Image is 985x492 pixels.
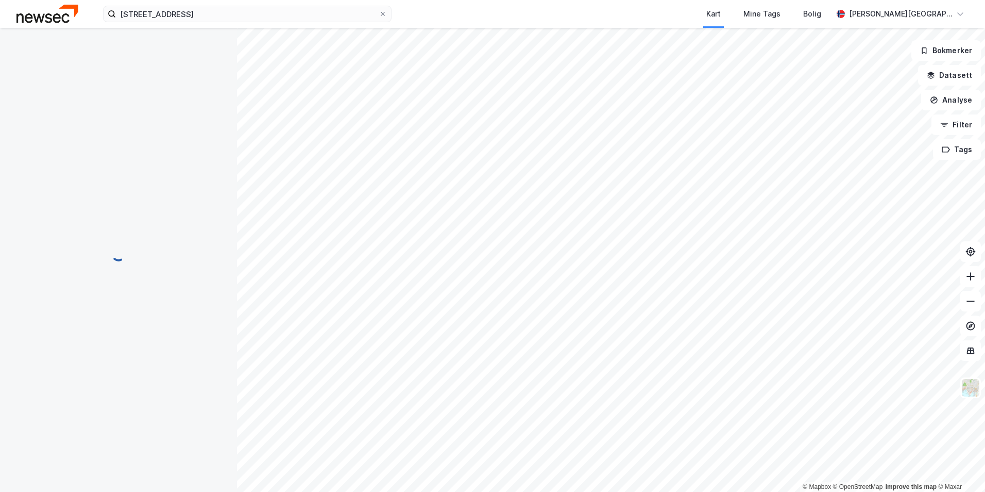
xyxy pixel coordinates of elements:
input: Søk på adresse, matrikkel, gårdeiere, leietakere eller personer [116,6,379,22]
a: Improve this map [886,483,937,490]
div: Bolig [803,8,821,20]
img: spinner.a6d8c91a73a9ac5275cf975e30b51cfb.svg [110,245,127,262]
div: Kart [706,8,721,20]
div: Mine Tags [743,8,780,20]
iframe: Chat Widget [933,442,985,492]
button: Tags [933,139,981,160]
button: Bokmerker [911,40,981,61]
div: Kontrollprogram for chat [933,442,985,492]
a: OpenStreetMap [833,483,883,490]
button: Datasett [918,65,981,86]
button: Filter [931,114,981,135]
a: Mapbox [803,483,831,490]
img: Z [961,378,980,398]
img: newsec-logo.f6e21ccffca1b3a03d2d.png [16,5,78,23]
div: [PERSON_NAME][GEOGRAPHIC_DATA] [849,8,952,20]
button: Analyse [921,90,981,110]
